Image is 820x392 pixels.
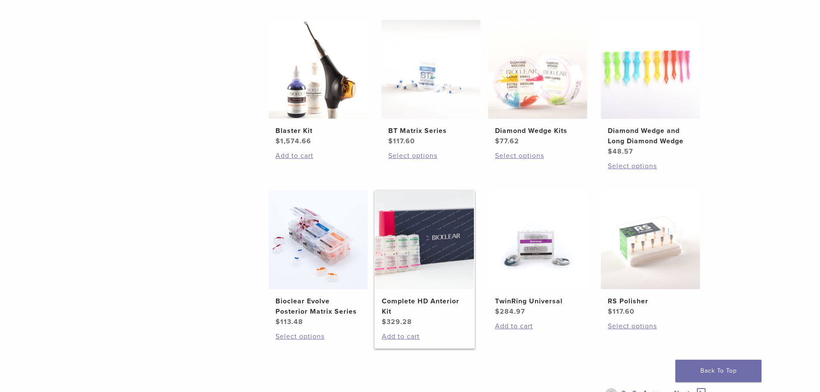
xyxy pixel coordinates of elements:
[608,307,634,316] bdi: 117.60
[388,126,473,136] h2: BT Matrix Series
[488,190,588,317] a: TwinRing UniversalTwinRing Universal $284.97
[375,190,474,289] img: Complete HD Anterior Kit
[269,20,368,119] img: Blaster Kit
[381,20,480,119] img: BT Matrix Series
[608,321,693,331] a: Select options for “RS Polisher”
[488,20,587,119] img: Diamond Wedge Kits
[601,20,700,119] img: Diamond Wedge and Long Diamond Wedge
[382,318,387,326] span: $
[495,307,525,316] bdi: 284.97
[275,137,311,145] bdi: 1,574.66
[495,296,580,306] h2: TwinRing Universal
[488,20,588,146] a: Diamond Wedge KitsDiamond Wedge Kits $77.62
[382,318,412,326] bdi: 329.28
[275,331,361,342] a: Select options for “Bioclear Evolve Posterior Matrix Series”
[601,190,700,289] img: RS Polisher
[488,190,587,289] img: TwinRing Universal
[382,296,467,317] h2: Complete HD Anterior Kit
[495,137,519,145] bdi: 77.62
[608,147,613,156] span: $
[608,307,613,316] span: $
[388,151,473,161] a: Select options for “BT Matrix Series”
[269,190,368,289] img: Bioclear Evolve Posterior Matrix Series
[600,190,701,317] a: RS PolisherRS Polisher $117.60
[275,137,280,145] span: $
[495,151,580,161] a: Select options for “Diamond Wedge Kits”
[495,126,580,136] h2: Diamond Wedge Kits
[495,307,500,316] span: $
[275,126,361,136] h2: Blaster Kit
[608,161,693,171] a: Select options for “Diamond Wedge and Long Diamond Wedge”
[374,190,475,327] a: Complete HD Anterior KitComplete HD Anterior Kit $329.28
[382,331,467,342] a: Add to cart: “Complete HD Anterior Kit”
[381,20,481,146] a: BT Matrix SeriesBT Matrix Series $117.60
[275,151,361,161] a: Add to cart: “Blaster Kit”
[268,20,368,146] a: Blaster KitBlaster Kit $1,574.66
[275,318,280,326] span: $
[608,296,693,306] h2: RS Polisher
[675,360,761,382] a: Back To Top
[608,126,693,146] h2: Diamond Wedge and Long Diamond Wedge
[275,296,361,317] h2: Bioclear Evolve Posterior Matrix Series
[268,190,368,327] a: Bioclear Evolve Posterior Matrix SeriesBioclear Evolve Posterior Matrix Series $113.48
[600,20,701,157] a: Diamond Wedge and Long Diamond WedgeDiamond Wedge and Long Diamond Wedge $48.57
[388,137,415,145] bdi: 117.60
[275,318,303,326] bdi: 113.48
[495,321,580,331] a: Add to cart: “TwinRing Universal”
[388,137,393,145] span: $
[495,137,500,145] span: $
[608,147,633,156] bdi: 48.57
